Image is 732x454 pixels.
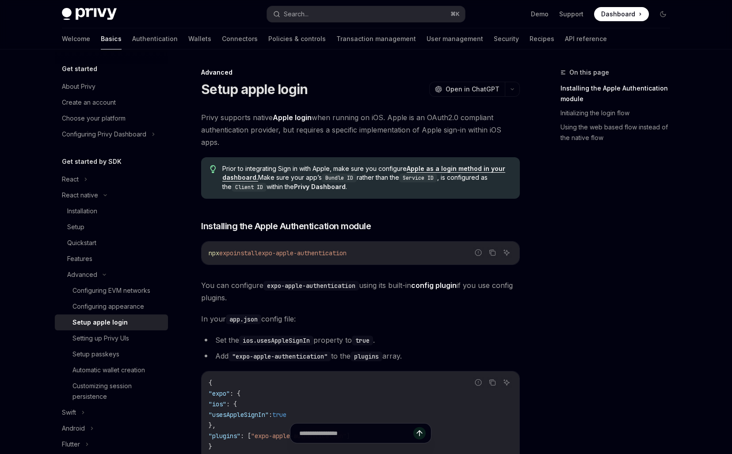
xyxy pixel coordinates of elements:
button: Send message [413,427,426,439]
span: Privy supports native when running on iOS. Apple is an OAuth2.0 compliant authentication provider... [201,111,520,148]
img: dark logo [62,8,117,20]
a: Create an account [55,95,168,110]
button: Copy the contents from the code block [487,247,498,258]
a: Setup apple login [55,314,168,330]
a: Features [55,251,168,267]
a: Setup passkeys [55,346,168,362]
span: You can configure using its built-in if you use config plugins. [201,279,520,304]
div: React native [62,190,98,201]
code: app.json [226,314,261,324]
span: expo-apple-authentication [258,249,347,257]
a: Policies & controls [268,28,326,49]
span: In your config file: [201,313,520,325]
code: Bundle ID [322,174,357,182]
a: Using the web based flow instead of the native flow [560,120,677,145]
a: Apple login [273,113,312,122]
span: "usesAppleSignIn" [209,411,269,419]
span: expo [219,249,233,257]
h1: Setup apple login [201,81,308,97]
span: Dashboard [601,10,635,19]
code: Service ID [399,174,437,182]
button: Report incorrect code [473,377,484,388]
a: Initializing the login flow [560,106,677,120]
span: npx [209,249,219,257]
div: Automatic wallet creation [72,365,145,375]
a: Transaction management [336,28,416,49]
span: { [209,379,212,387]
li: Add to the array. [201,350,520,362]
button: Report incorrect code [473,247,484,258]
a: Dashboard [594,7,649,21]
a: Authentication [132,28,178,49]
button: Ask AI [501,247,512,258]
a: Customizing session persistence [55,378,168,405]
span: install [233,249,258,257]
a: Recipes [530,28,554,49]
div: React [62,174,79,185]
a: Quickstart [55,235,168,251]
div: Configuring Privy Dashboard [62,129,146,140]
code: Client ID [232,183,267,192]
div: Configuring appearance [72,301,144,312]
a: Configuring appearance [55,299,168,314]
div: Setup passkeys [72,349,119,359]
a: Choose your platform [55,110,168,126]
code: plugins [351,352,382,361]
span: Installing the Apple Authentication module [201,220,371,232]
div: Installation [67,206,97,216]
div: Setting up Privy UIs [72,333,129,344]
a: Connectors [222,28,258,49]
li: Set the property to . [201,334,520,346]
span: Open in ChatGPT [446,85,499,94]
span: : [269,411,272,419]
div: Quickstart [67,238,96,248]
div: Setup apple login [72,317,128,328]
a: User management [427,28,483,49]
a: API reference [565,28,607,49]
a: Welcome [62,28,90,49]
h5: Get started by SDK [62,156,122,167]
a: Automatic wallet creation [55,362,168,378]
a: Wallets [188,28,211,49]
a: Configuring EVM networks [55,283,168,299]
a: Setting up Privy UIs [55,330,168,346]
div: Features [67,253,92,264]
code: true [352,336,373,345]
button: Search...⌘K [267,6,465,22]
div: Android [62,423,85,434]
a: Security [494,28,519,49]
div: Advanced [201,68,520,77]
div: Configuring EVM networks [72,285,150,296]
div: Search... [284,9,309,19]
span: "expo" [209,390,230,397]
div: Create an account [62,97,116,108]
strong: Privy Dashboard [294,183,346,190]
a: Installing the Apple Authentication module [560,81,677,106]
span: : { [230,390,240,397]
a: Demo [531,10,549,19]
a: Setup [55,219,168,235]
div: Setup [67,222,84,232]
svg: Tip [210,165,216,173]
span: ⌘ K [450,11,460,18]
div: Customizing session persistence [72,381,163,402]
button: Ask AI [501,377,512,388]
div: Swift [62,407,76,418]
code: "expo-apple-authentication" [229,352,331,361]
a: About Privy [55,79,168,95]
a: Installation [55,203,168,219]
div: Choose your platform [62,113,126,124]
div: Advanced [67,269,97,280]
a: Basics [101,28,122,49]
button: Open in ChatGPT [429,82,505,97]
button: Copy the contents from the code block [487,377,498,388]
a: config plugin [411,281,457,290]
code: expo-apple-authentication [263,281,359,291]
h5: Get started [62,64,97,74]
span: "ios" [209,400,226,408]
span: On this page [569,67,609,78]
span: Prior to integrating Sign in with Apple, make sure you configure Make sure your app’s rather than... [222,164,511,192]
a: Support [559,10,583,19]
span: : { [226,400,237,408]
div: About Privy [62,81,95,92]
